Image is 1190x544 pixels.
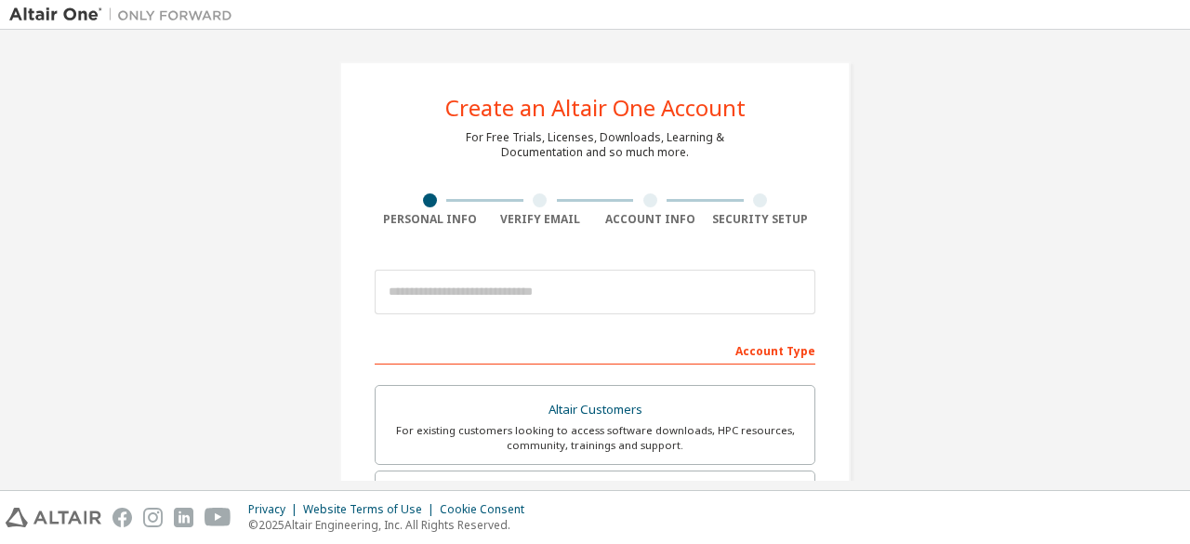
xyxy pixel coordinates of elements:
img: linkedin.svg [174,508,193,527]
div: Personal Info [375,212,485,227]
div: Create an Altair One Account [445,97,746,119]
div: Altair Customers [387,397,803,423]
div: Website Terms of Use [303,502,440,517]
div: Verify Email [485,212,596,227]
img: instagram.svg [143,508,163,527]
img: youtube.svg [205,508,231,527]
div: Privacy [248,502,303,517]
div: Cookie Consent [440,502,535,517]
div: For Free Trials, Licenses, Downloads, Learning & Documentation and so much more. [466,130,724,160]
div: For existing customers looking to access software downloads, HPC resources, community, trainings ... [387,423,803,453]
img: altair_logo.svg [6,508,101,527]
img: facebook.svg [112,508,132,527]
div: Account Type [375,335,815,365]
div: Security Setup [706,212,816,227]
p: © 2025 Altair Engineering, Inc. All Rights Reserved. [248,517,535,533]
div: Account Info [595,212,706,227]
img: Altair One [9,6,242,24]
